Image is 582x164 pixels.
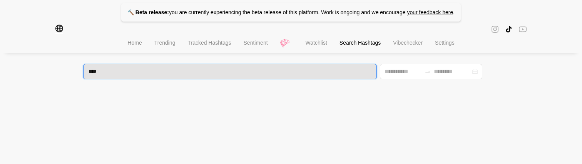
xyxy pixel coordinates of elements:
a: your feedback here [407,9,453,15]
span: to [425,69,431,75]
span: Home [127,40,142,46]
span: Search Hashtags [339,40,381,46]
span: global [55,25,63,34]
span: swap-right [425,69,431,75]
span: Sentiment [244,40,268,46]
strong: 🔨 Beta release: [127,9,169,15]
span: Vibechecker [393,40,423,46]
span: instagram [491,25,499,34]
p: you are currently experiencing the beta release of this platform. Work is ongoing and we encourage . [121,3,461,22]
span: Tracked Hashtags [187,40,231,46]
span: Trending [154,40,176,46]
span: Settings [435,40,455,46]
span: youtube [519,25,527,33]
span: Watchlist [306,40,327,46]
